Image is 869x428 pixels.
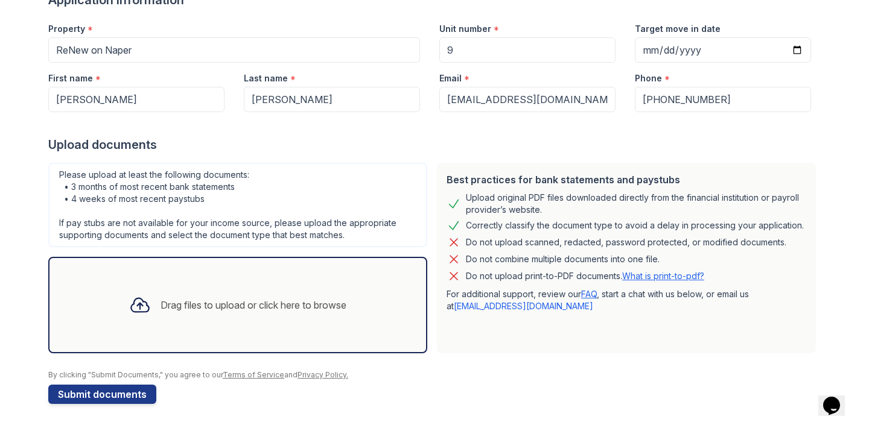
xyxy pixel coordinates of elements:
p: Do not upload print-to-PDF documents. [466,270,704,282]
label: Last name [244,72,288,84]
label: Email [439,72,462,84]
div: Please upload at least the following documents: • 3 months of most recent bank statements • 4 wee... [48,163,427,247]
div: Best practices for bank statements and paystubs [447,172,806,187]
a: [EMAIL_ADDRESS][DOMAIN_NAME] [454,301,593,311]
div: Do not combine multiple documents into one file. [466,252,660,266]
a: Terms of Service [223,370,284,379]
a: Privacy Policy. [298,370,348,379]
label: First name [48,72,93,84]
label: Phone [635,72,662,84]
label: Unit number [439,23,491,35]
label: Target move in date [635,23,721,35]
a: What is print-to-pdf? [622,271,704,281]
iframe: chat widget [818,380,857,416]
p: For additional support, review our , start a chat with us below, or email us at [447,288,806,312]
button: Submit documents [48,385,156,404]
div: Drag files to upload or click here to browse [161,298,346,312]
div: Upload original PDF files downloaded directly from the financial institution or payroll provider’... [466,192,806,216]
div: Correctly classify the document type to avoid a delay in processing your application. [466,218,804,233]
div: By clicking "Submit Documents," you agree to our and [48,370,821,380]
a: FAQ [581,289,597,299]
label: Property [48,23,85,35]
div: Do not upload scanned, redacted, password protected, or modified documents. [466,235,786,250]
div: Upload documents [48,136,821,153]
